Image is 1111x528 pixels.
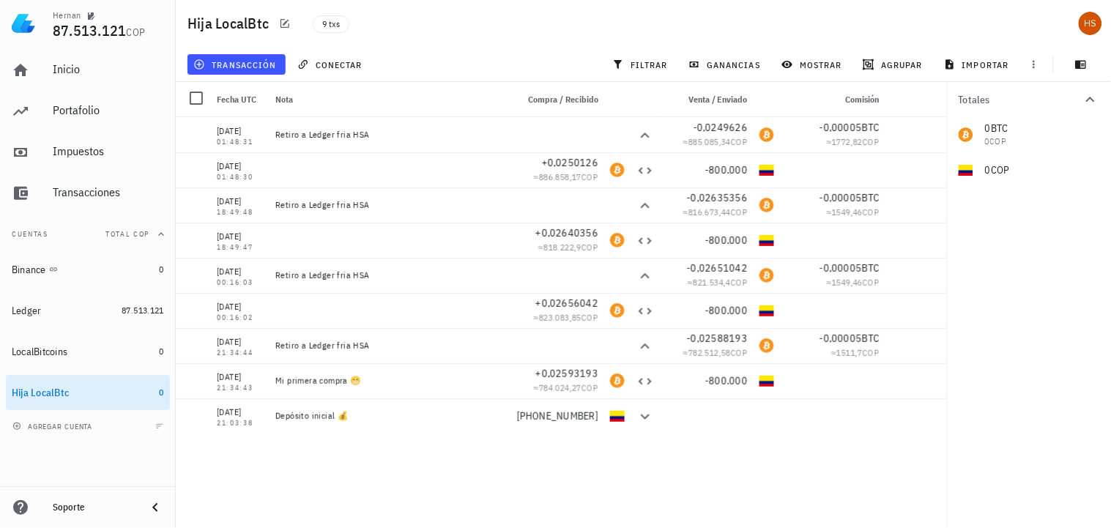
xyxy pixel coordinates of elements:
[759,338,774,353] div: BTC-icon
[759,233,774,248] div: COP-icon
[6,252,170,287] a: Binance 0
[581,242,598,253] span: COP
[105,229,149,239] span: Total COP
[12,305,42,317] div: Ledger
[827,136,880,147] span: ≈
[820,332,862,345] span: -0,00005
[6,293,170,328] a: Ledger 87.513.121
[12,12,35,35] img: LedgiFi
[947,59,1009,70] span: importar
[660,82,754,117] div: Venta / Enviado
[6,375,170,410] a: Hija LocalBtc 0
[731,347,748,358] span: COP
[196,59,276,70] span: transacción
[53,21,127,40] span: 87.513.121
[937,54,1018,75] button: importar
[543,242,581,253] span: 818.222,9
[759,373,774,388] div: COP-icon
[836,347,862,358] span: 1511,7
[831,347,880,358] span: ≈
[534,312,598,323] span: ≈
[535,367,598,380] span: +0,02593193
[683,207,748,217] span: ≈
[759,198,774,212] div: BTC-icon
[217,314,264,321] div: 00:16:02
[683,54,770,75] button: ganancias
[832,277,863,288] span: 1549,46
[217,370,264,384] div: [DATE]
[187,12,275,35] h1: Hija LocalBtc
[217,124,264,138] div: [DATE]
[538,242,598,253] span: ≈
[759,268,774,283] div: BTC-icon
[687,191,748,204] span: -0,02635356
[691,59,760,70] span: ganancias
[12,346,67,358] div: LocalBitcoins
[827,207,880,217] span: ≈
[759,303,774,318] div: COP-icon
[820,261,862,275] span: -0,00005
[217,264,264,279] div: [DATE]
[275,269,505,281] div: Retiro a Ledger fria HSA
[15,422,92,431] span: agregar cuenta
[820,191,862,204] span: -0,00005
[6,94,170,129] a: Portafolio
[780,82,885,117] div: Comisión
[217,159,264,174] div: [DATE]
[959,94,1082,105] div: Totales
[53,10,81,21] div: Hernan
[539,171,581,182] span: 886.858,17
[275,340,505,352] div: Retiro a Ledger fria HSA
[127,26,146,39] span: COP
[759,127,774,142] div: BTC-icon
[217,94,256,105] span: Fecha UTC
[217,384,264,392] div: 21:34:43
[542,156,599,169] span: +0,0250126
[275,94,293,105] span: Nota
[160,346,164,357] span: 0
[510,82,604,117] div: Compra / Recibido
[705,234,748,247] span: -800.000
[862,121,880,134] span: BTC
[534,382,598,393] span: ≈
[217,420,264,427] div: 21:03:38
[688,94,748,105] span: Venta / Enviado
[581,382,598,393] span: COP
[581,171,598,182] span: COP
[535,297,598,310] span: +0,02656042
[731,277,748,288] span: COP
[846,94,880,105] span: Comisión
[759,163,774,177] div: COP-icon
[122,305,164,316] span: 87.513.121
[539,382,581,393] span: 784.024,27
[217,335,264,349] div: [DATE]
[6,135,170,170] a: Impuestos
[6,217,170,252] button: CuentasTotal COP
[610,409,625,423] div: COP-icon
[687,332,748,345] span: -0,02588193
[6,334,170,369] a: LocalBitcoins 0
[187,54,286,75] button: transacción
[683,136,748,147] span: ≈
[731,136,748,147] span: COP
[832,207,863,217] span: 1549,46
[731,207,748,217] span: COP
[270,82,510,117] div: Nota
[832,136,863,147] span: 1772,82
[53,144,164,158] div: Impuestos
[291,54,372,75] button: conectar
[688,136,731,147] span: 885.085,34
[688,347,731,358] span: 782.512,58
[610,233,625,248] div: BTC-icon
[827,277,880,288] span: ≈
[217,138,264,146] div: 01:48:31
[534,171,598,182] span: ≈
[687,261,748,275] span: -0,02651042
[322,16,340,32] span: 9 txs
[217,279,264,286] div: 00:16:03
[1079,12,1102,35] div: avatar
[705,304,748,317] span: -800.000
[863,136,880,147] span: COP
[863,207,880,217] span: COP
[610,163,625,177] div: BTC-icon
